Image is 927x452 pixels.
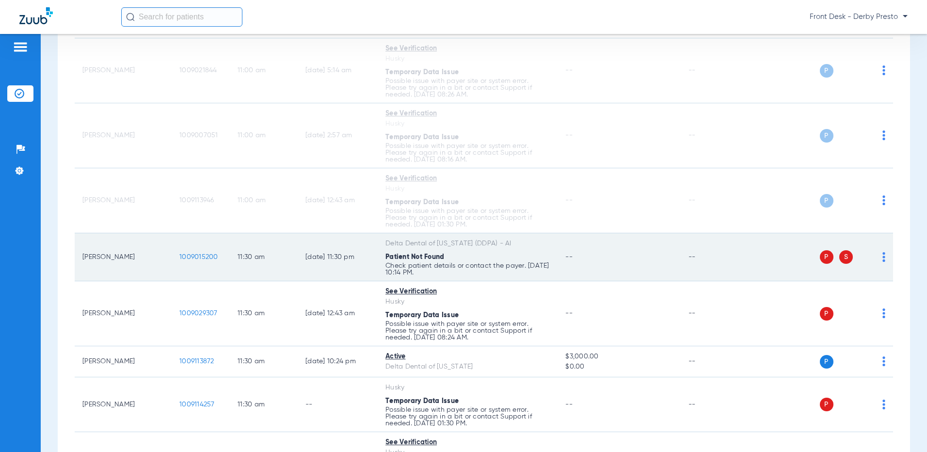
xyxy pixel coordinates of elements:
[882,400,885,409] img: group-dot-blue.svg
[385,383,550,393] div: Husky
[681,38,746,103] td: --
[820,64,833,78] span: P
[882,130,885,140] img: group-dot-blue.svg
[298,233,378,281] td: [DATE] 11:30 PM
[820,129,833,143] span: P
[75,103,172,168] td: [PERSON_NAME]
[681,377,746,432] td: --
[385,262,550,276] p: Check patient details or contact the payer. [DATE] 10:14 PM.
[565,254,573,260] span: --
[385,69,459,76] span: Temporary Data Issue
[385,184,550,194] div: Husky
[298,346,378,377] td: [DATE] 10:24 PM
[385,398,459,404] span: Temporary Data Issue
[681,168,746,233] td: --
[385,143,550,163] p: Possible issue with payer site or system error. Please try again in a bit or contact Support if n...
[882,356,885,366] img: group-dot-blue.svg
[179,401,215,408] span: 1009114257
[179,67,217,74] span: 1009021844
[385,312,459,319] span: Temporary Data Issue
[820,307,833,321] span: P
[385,254,444,260] span: Patient Not Found
[385,44,550,54] div: See Verification
[385,119,550,129] div: Husky
[565,401,573,408] span: --
[810,12,908,22] span: Front Desk - Derby Presto
[230,38,298,103] td: 11:00 AM
[565,67,573,74] span: --
[385,287,550,297] div: See Verification
[820,355,833,369] span: P
[230,168,298,233] td: 11:00 AM
[565,362,672,372] span: $0.00
[298,103,378,168] td: [DATE] 2:57 AM
[681,103,746,168] td: --
[179,132,218,139] span: 1009007051
[839,250,853,264] span: S
[681,233,746,281] td: --
[230,346,298,377] td: 11:30 AM
[298,168,378,233] td: [DATE] 12:43 AM
[882,195,885,205] img: group-dot-blue.svg
[75,346,172,377] td: [PERSON_NAME]
[385,352,550,362] div: Active
[179,197,214,204] span: 1009113946
[385,174,550,184] div: See Verification
[565,132,573,139] span: --
[298,38,378,103] td: [DATE] 5:14 AM
[820,194,833,208] span: P
[75,281,172,346] td: [PERSON_NAME]
[230,233,298,281] td: 11:30 AM
[882,308,885,318] img: group-dot-blue.svg
[385,208,550,228] p: Possible issue with payer site or system error. Please try again in a bit or contact Support if n...
[565,197,573,204] span: --
[298,377,378,432] td: --
[385,437,550,448] div: See Verification
[879,405,927,452] iframe: Chat Widget
[820,250,833,264] span: P
[13,41,28,53] img: hamburger-icon
[179,358,214,365] span: 1009113872
[820,398,833,411] span: P
[385,321,550,341] p: Possible issue with payer site or system error. Please try again in a bit or contact Support if n...
[126,13,135,21] img: Search Icon
[385,406,550,427] p: Possible issue with payer site or system error. Please try again in a bit or contact Support if n...
[230,281,298,346] td: 11:30 AM
[385,297,550,307] div: Husky
[565,310,573,317] span: --
[385,199,459,206] span: Temporary Data Issue
[385,362,550,372] div: Delta Dental of [US_STATE]
[681,346,746,377] td: --
[385,78,550,98] p: Possible issue with payer site or system error. Please try again in a bit or contact Support if n...
[75,38,172,103] td: [PERSON_NAME]
[230,103,298,168] td: 11:00 AM
[75,168,172,233] td: [PERSON_NAME]
[385,109,550,119] div: See Verification
[75,377,172,432] td: [PERSON_NAME]
[230,377,298,432] td: 11:30 AM
[385,54,550,64] div: Husky
[385,134,459,141] span: Temporary Data Issue
[179,310,218,317] span: 1009029307
[75,233,172,281] td: [PERSON_NAME]
[882,65,885,75] img: group-dot-blue.svg
[385,239,550,249] div: Delta Dental of [US_STATE] (DDPA) - AI
[882,252,885,262] img: group-dot-blue.svg
[19,7,53,24] img: Zuub Logo
[179,254,218,260] span: 1009015200
[565,352,672,362] span: $3,000.00
[298,281,378,346] td: [DATE] 12:43 AM
[681,281,746,346] td: --
[121,7,242,27] input: Search for patients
